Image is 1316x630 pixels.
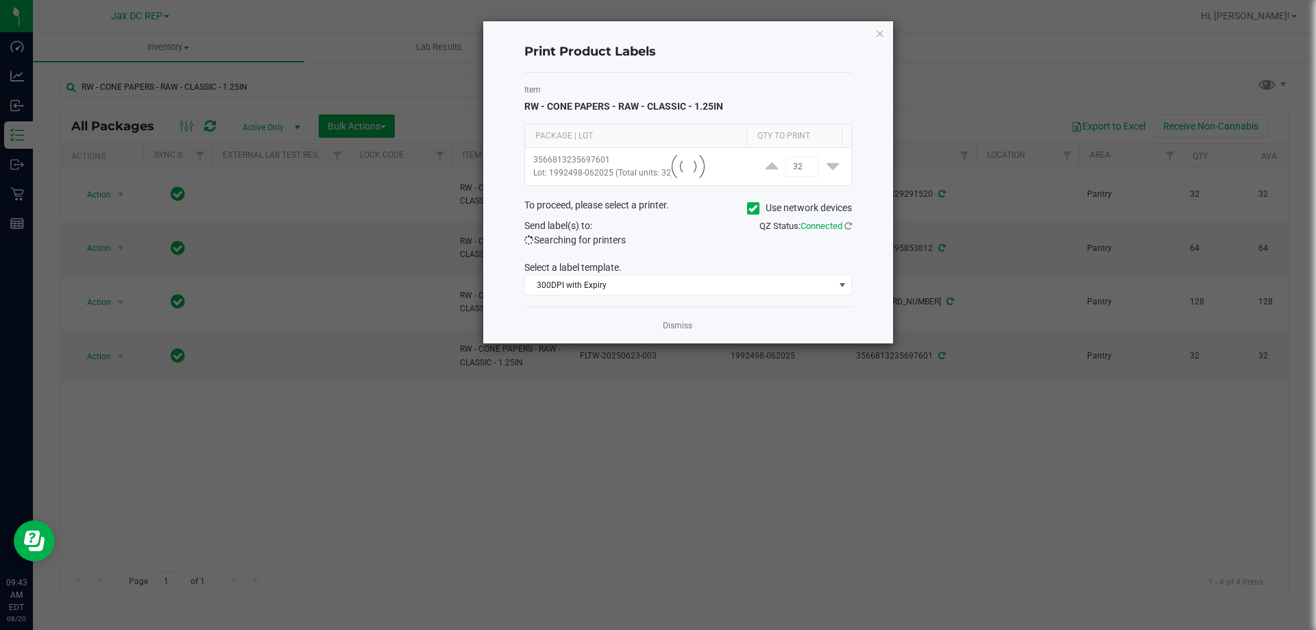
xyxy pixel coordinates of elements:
div: To proceed, please select a printer. [514,198,862,219]
th: Qty to Print [746,125,842,148]
iframe: Resource center [14,520,55,561]
div: Select a label template. [514,261,862,275]
span: RW - CONE PAPERS - RAW - CLASSIC - 1.25IN [524,101,723,112]
span: QZ Status: [759,221,852,231]
a: Dismiss [663,320,692,332]
span: 300DPI with Expiry [525,276,834,295]
th: Package | Lot [525,125,746,148]
span: Searching for printers [524,234,626,245]
span: Send label(s) to: [524,220,592,231]
label: Item [524,84,852,96]
h4: Print Product Labels [524,43,852,61]
span: Connected [801,221,842,231]
label: Use network devices [747,201,852,215]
